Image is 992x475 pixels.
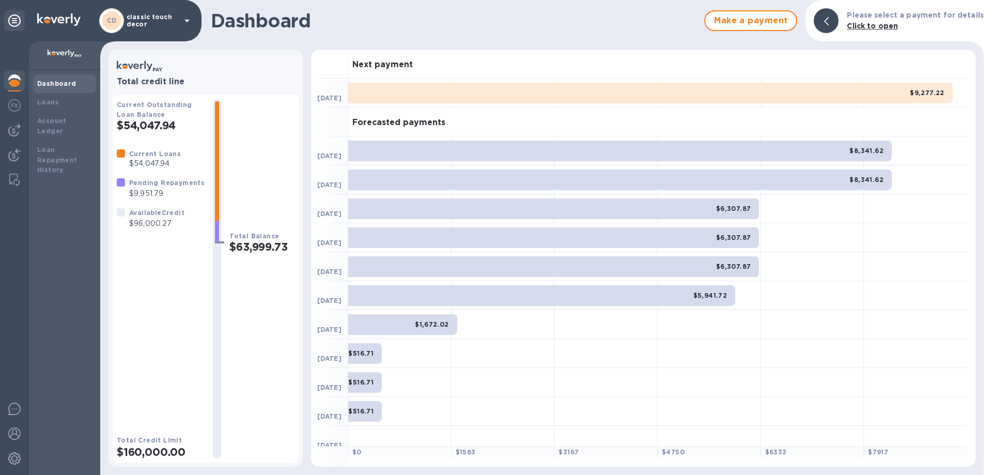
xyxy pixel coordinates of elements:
[317,239,342,247] b: [DATE]
[716,234,751,241] b: $6,307.87
[317,384,342,391] b: [DATE]
[847,22,898,30] b: Click to open
[348,407,374,415] b: $516.71
[37,146,78,174] b: Loan Repayment History
[317,94,342,102] b: [DATE]
[662,448,685,456] b: $ 4750
[211,10,699,32] h1: Dashboard
[847,11,984,19] b: Please select a payment for details
[229,240,295,253] h2: $63,999.73
[317,268,342,275] b: [DATE]
[693,292,727,299] b: $5,941.72
[4,10,25,31] div: Unpin categories
[317,210,342,218] b: [DATE]
[37,80,76,87] b: Dashboard
[117,119,205,132] h2: $54,047.94
[129,179,205,187] b: Pending Repayments
[849,176,884,183] b: $8,341.62
[352,118,445,128] h3: Forecasted payments
[317,326,342,333] b: [DATE]
[8,99,21,112] img: Foreign exchange
[714,14,788,27] span: Make a payment
[910,89,944,97] b: $9,277.22
[129,150,181,158] b: Current Loans
[129,218,184,229] p: $96,000.27
[317,412,342,420] b: [DATE]
[129,188,205,199] p: $9,951.79
[415,320,449,328] b: $1,672.02
[107,17,117,24] b: CD
[37,13,81,26] img: Logo
[716,263,751,270] b: $6,307.87
[352,448,362,456] b: $ 0
[317,181,342,189] b: [DATE]
[129,209,184,217] b: Available Credit
[849,147,884,155] b: $8,341.62
[317,152,342,160] b: [DATE]
[37,117,67,135] b: Account Ledger
[317,297,342,304] b: [DATE]
[348,378,374,386] b: $516.71
[348,349,374,357] b: $516.71
[129,158,181,169] p: $54,047.94
[317,441,342,449] b: [DATE]
[229,232,279,240] b: Total Balance
[765,448,787,456] b: $ 6333
[352,60,413,70] h3: Next payment
[117,446,205,458] h2: $160,000.00
[716,205,751,212] b: $6,307.87
[117,101,192,118] b: Current Outstanding Loan Balance
[868,448,888,456] b: $ 7917
[117,436,182,444] b: Total Credit Limit
[37,98,59,106] b: Loans
[704,10,797,31] button: Make a payment
[317,355,342,362] b: [DATE]
[456,448,476,456] b: $ 1583
[127,13,178,28] p: classic touch decor
[559,448,579,456] b: $ 3167
[117,77,295,87] h3: Total credit line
